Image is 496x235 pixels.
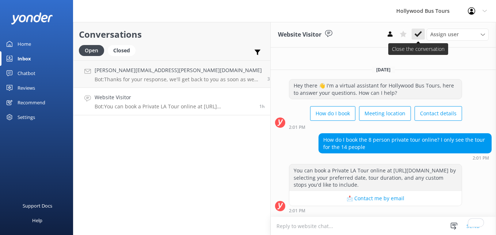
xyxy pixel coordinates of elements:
[79,45,104,56] div: Open
[95,66,262,74] h4: [PERSON_NAME][EMAIL_ADDRESS][PERSON_NAME][DOMAIN_NAME]
[108,45,136,56] div: Closed
[95,103,254,110] p: Bot: You can book a Private LA Tour online at [URL][DOMAIN_NAME] by selecting your preferred date...
[289,208,462,213] div: Sep 02 2025 02:01pm (UTC -07:00) America/Tijuana
[289,125,305,130] strong: 2:01 PM
[79,27,265,41] h2: Conversations
[95,76,262,83] p: Bot: Thanks for your response, we'll get back to you as soon as we can during opening hours.
[319,134,491,153] div: How do I book the 8 person private tour online? I only see the tour for the 14 people
[18,110,35,124] div: Settings
[79,46,108,54] a: Open
[473,156,489,160] strong: 2:01 PM
[289,164,462,191] div: You can book a Private LA Tour online at [URL][DOMAIN_NAME] by selecting your preferred date, tou...
[372,67,395,73] span: [DATE]
[18,37,31,51] div: Home
[359,106,411,121] button: Meeting location
[289,209,305,213] strong: 2:01 PM
[32,213,42,228] div: Help
[11,12,53,25] img: yonder-white-logo.png
[18,81,35,95] div: Reviews
[267,76,274,82] span: Sep 02 2025 03:21pm (UTC -07:00) America/Tijuana
[73,60,270,88] a: [PERSON_NAME][EMAIL_ADDRESS][PERSON_NAME][DOMAIN_NAME]Bot:Thanks for your response, we'll get bac...
[95,93,254,101] h4: Website Visitor
[18,51,31,66] div: Inbox
[289,191,462,206] button: 📩 Contact me by email
[23,198,52,213] div: Support Docs
[310,106,355,121] button: How do I book
[73,88,270,115] a: Website VisitorBot:You can book a Private LA Tour online at [URL][DOMAIN_NAME] by selecting your ...
[18,66,35,81] div: Chatbot
[430,30,459,38] span: Assign user
[415,106,462,121] button: Contact details
[271,217,496,235] textarea: To enrich screen reader interactions, please activate Accessibility in Grammarly extension settings
[289,124,462,130] div: Sep 02 2025 02:01pm (UTC -07:00) America/Tijuana
[427,29,489,40] div: Assign User
[108,46,139,54] a: Closed
[259,103,265,109] span: Sep 02 2025 02:01pm (UTC -07:00) America/Tijuana
[318,155,492,160] div: Sep 02 2025 02:01pm (UTC -07:00) America/Tijuana
[289,79,462,99] div: Hey there 👋 I'm a virtual assistant for Hollywood Bus Tours, here to answer your questions. How c...
[278,30,321,40] h3: Website Visitor
[18,95,45,110] div: Recommend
